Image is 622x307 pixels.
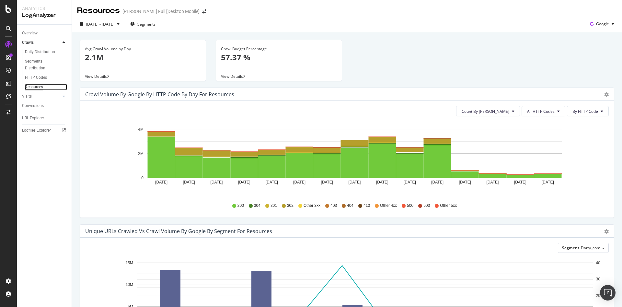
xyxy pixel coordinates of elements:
[25,84,67,90] a: Resources
[25,49,55,55] div: Daily Distribution
[542,180,554,184] text: [DATE]
[423,203,430,208] span: 503
[22,93,61,100] a: Visits
[155,180,167,184] text: [DATE]
[587,19,617,29] button: Google
[22,115,67,122] a: URL Explorer
[85,74,107,79] span: View Details
[85,46,201,52] div: Avg Crawl Volume by Day
[221,74,243,79] span: View Details
[75,38,80,43] img: tab_keywords_by_traffic_grey.svg
[82,38,98,42] div: Mots-clés
[349,180,361,184] text: [DATE]
[581,245,600,251] span: Darty_com
[459,180,471,184] text: [DATE]
[22,102,44,109] div: Conversions
[22,39,61,46] a: Crawls
[141,176,144,180] text: 0
[77,19,122,29] button: [DATE] - [DATE]
[237,203,244,208] span: 200
[600,285,616,301] div: Open Intercom Messenger
[304,203,320,208] span: Other 3xx
[85,52,201,63] p: 2.1M
[380,203,397,208] span: Other 4xx
[238,180,250,184] text: [DATE]
[596,21,609,27] span: Google
[138,127,144,132] text: 4M
[22,102,67,109] a: Conversions
[376,180,388,184] text: [DATE]
[266,180,278,184] text: [DATE]
[604,92,609,97] div: gear
[321,180,333,184] text: [DATE]
[137,21,155,27] span: Segments
[10,10,16,16] img: logo_orange.svg
[596,294,601,298] text: 20
[271,203,277,208] span: 301
[22,93,32,100] div: Visits
[138,151,144,156] text: 2M
[596,277,601,282] text: 30
[440,203,457,208] span: Other 5xx
[527,109,555,114] span: All HTTP Codes
[17,17,73,22] div: Domaine: [DOMAIN_NAME]
[25,74,67,81] a: HTTP Codes
[404,180,416,184] text: [DATE]
[567,106,609,116] button: By HTTP Code
[126,283,133,287] text: 10M
[293,180,305,184] text: [DATE]
[572,109,598,114] span: By HTTP Code
[34,38,50,42] div: Domaine
[122,8,200,15] div: [PERSON_NAME] Full [Desktop Mobile]
[407,203,413,208] span: 500
[330,203,337,208] span: 403
[25,58,67,72] a: Segments Distribution
[347,203,353,208] span: 404
[456,106,520,116] button: Count By [PERSON_NAME]
[254,203,260,208] span: 304
[183,180,195,184] text: [DATE]
[126,261,133,265] text: 15M
[22,5,66,12] div: Analytics
[22,39,34,46] div: Crawls
[287,203,294,208] span: 302
[211,180,223,184] text: [DATE]
[22,30,67,37] a: Overview
[562,245,579,251] span: Segment
[22,115,44,122] div: URL Explorer
[128,19,158,29] button: Segments
[221,52,337,63] p: 57.37 %
[25,84,43,90] div: Resources
[22,127,67,134] a: Logfiles Explorer
[27,38,32,43] img: tab_domain_overview_orange.svg
[10,17,16,22] img: website_grey.svg
[22,12,66,19] div: LogAnalyzer
[25,58,61,72] div: Segments Distribution
[462,109,509,114] span: Count By Day
[487,180,499,184] text: [DATE]
[85,228,272,234] div: Unique URLs Crawled vs Crawl Volume by google by Segment for Resources
[202,9,206,14] div: arrow-right-arrow-left
[596,261,601,265] text: 40
[22,127,51,134] div: Logfiles Explorer
[85,91,234,98] div: Crawl Volume by google by HTTP Code by Day for Resources
[22,30,38,37] div: Overview
[431,180,443,184] text: [DATE]
[25,49,67,55] a: Daily Distribution
[85,122,603,197] svg: A chart.
[86,21,114,27] span: [DATE] - [DATE]
[514,180,526,184] text: [DATE]
[18,10,32,16] div: v 4.0.25
[25,74,47,81] div: HTTP Codes
[363,203,370,208] span: 410
[522,106,565,116] button: All HTTP Codes
[77,5,120,16] div: Resources
[604,229,609,234] div: gear
[221,46,337,52] div: Crawl Budget Percentage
